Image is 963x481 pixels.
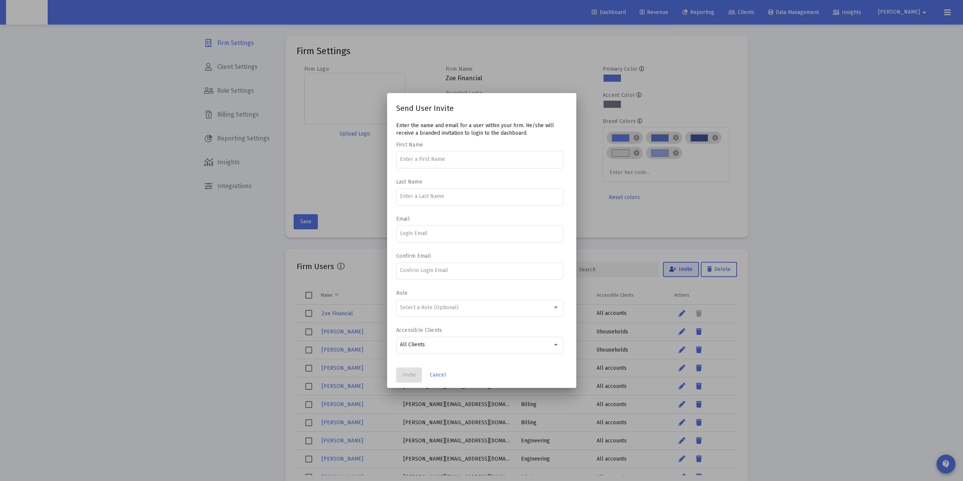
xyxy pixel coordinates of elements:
[400,304,459,311] span: Select a Role (Optional)
[396,216,560,222] label: Email
[396,327,560,333] label: Accessible Clients
[396,367,422,383] button: Invite
[396,179,560,185] label: Last Name
[396,253,560,259] label: Confirm Email
[400,230,559,237] input: Login Email
[396,122,567,137] p: Enter the name and email for a user within your firm. He/she will receive a branded invitation to...
[400,193,559,199] input: Enter a Last Name
[400,341,425,348] span: All Clients
[424,367,452,383] button: Cancel
[400,156,559,162] input: Enter a First Name
[402,372,416,378] span: Invite
[400,268,559,274] input: Confirm Login Email
[3,50,437,64] p: This performance report provides information regarding the previously listed accounts that are be...
[430,372,446,378] span: Cancel
[3,5,437,33] p: Past performance is not indicative of future performance. Principal value and investment return w...
[396,102,567,114] div: Send User Invite
[396,290,560,296] label: Role
[396,142,560,148] label: First Name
